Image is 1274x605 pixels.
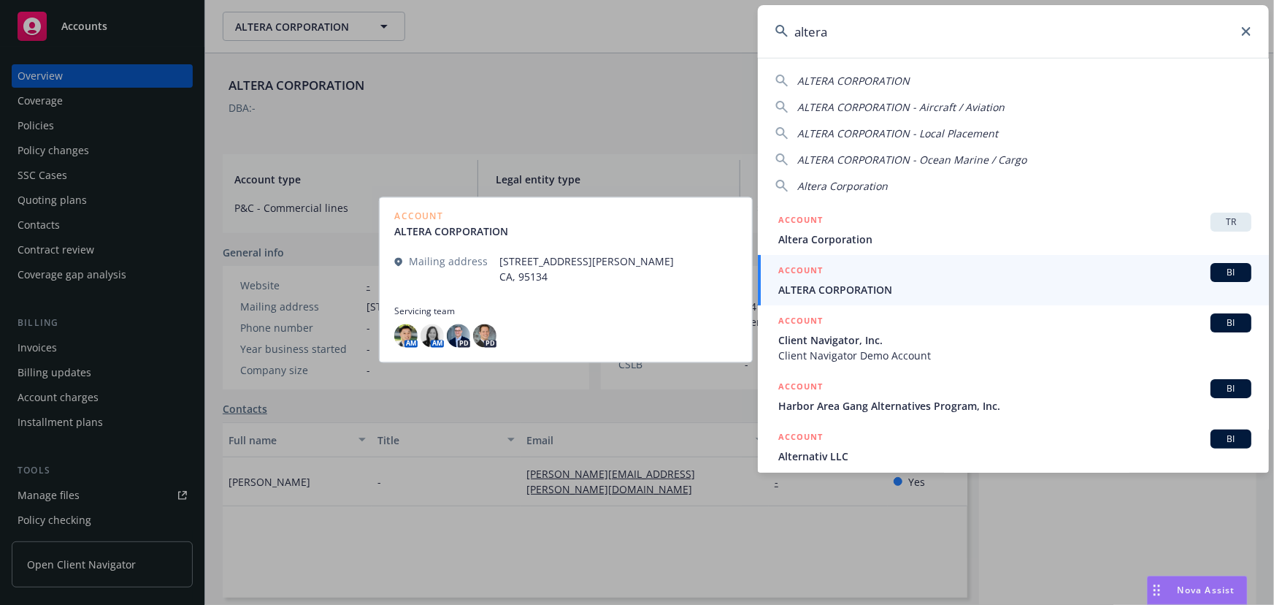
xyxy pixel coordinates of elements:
span: ALTERA CORPORATION - Aircraft / Aviation [797,100,1005,114]
span: TR [1216,216,1246,229]
a: ACCOUNTTRAltera Corporation [758,205,1269,255]
span: BI [1216,266,1246,279]
a: ACCOUNTBIClient Navigator, Inc.Client Navigator Demo Account [758,305,1269,371]
span: ALTERA CORPORATION [778,282,1251,297]
span: BI [1216,382,1246,395]
span: Altera Corporation [778,232,1251,247]
h5: ACCOUNT [778,379,823,397]
h5: ACCOUNT [778,263,823,281]
span: ALTERA CORPORATION - Ocean Marine / Cargo [797,153,1027,167]
a: ACCOUNTBIAlternativ LLC [758,422,1269,472]
span: ALTERA CORPORATION [797,74,910,88]
span: Harbor Area Gang Alternatives Program, Inc. [778,398,1251,414]
a: ACCOUNTBIALTERA CORPORATION [758,255,1269,305]
h5: ACCOUNT [778,213,823,230]
span: Client Navigator Demo Account [778,348,1251,363]
span: Nova Assist [1178,584,1235,596]
span: BI [1216,433,1246,446]
h5: ACCOUNT [778,430,823,447]
span: Alternativ LLC [778,449,1251,464]
h5: ACCOUNT [778,313,823,331]
span: Client Navigator, Inc. [778,332,1251,348]
a: ACCOUNTBIHarbor Area Gang Alternatives Program, Inc. [758,371,1269,422]
span: BI [1216,316,1246,330]
input: Search... [758,5,1269,58]
span: ALTERA CORPORATION - Local Placement [797,126,998,140]
span: Altera Corporation [797,179,888,193]
div: Drag to move [1148,577,1166,604]
button: Nova Assist [1147,576,1248,605]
